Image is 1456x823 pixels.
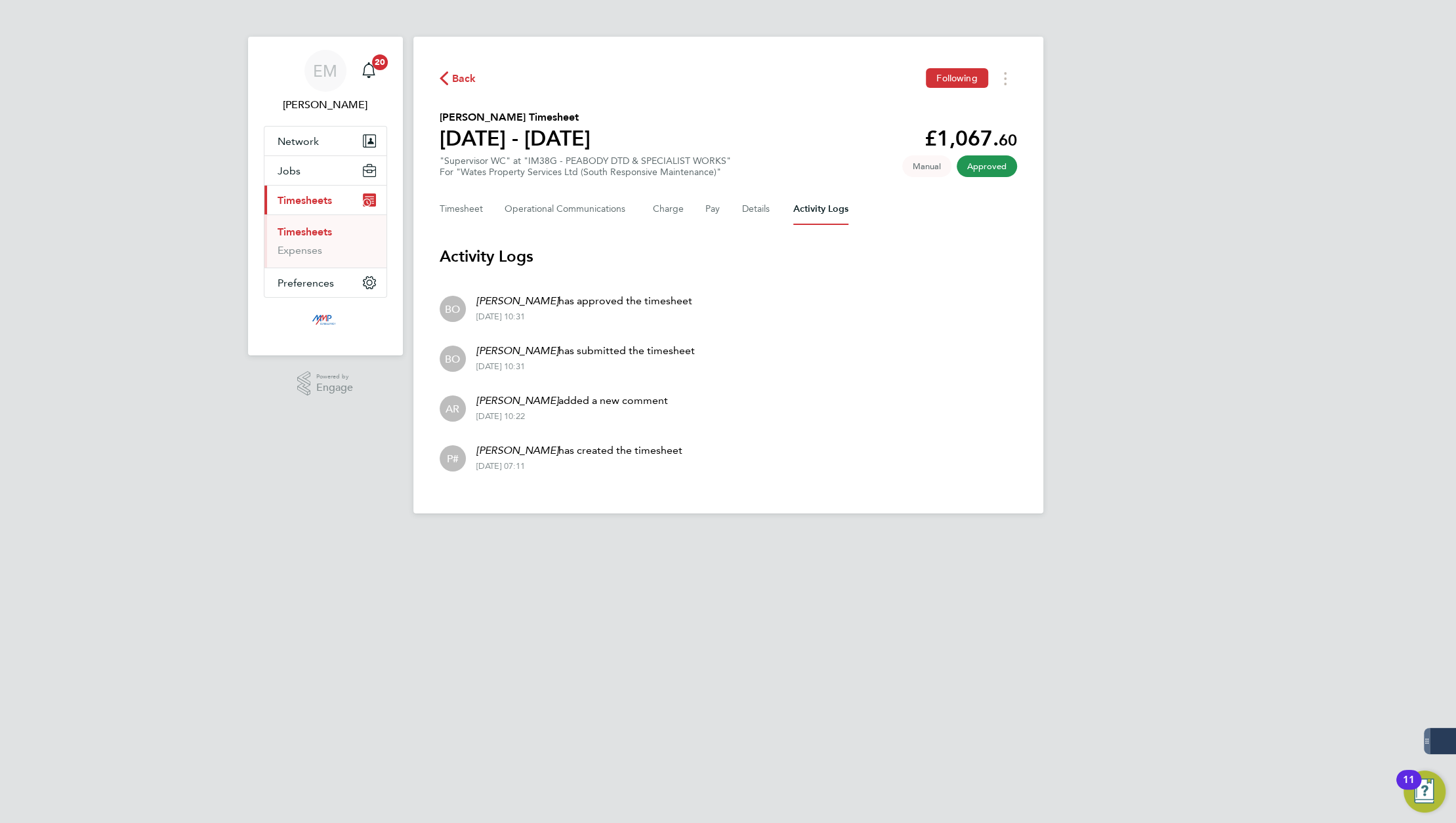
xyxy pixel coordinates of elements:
[440,346,466,372] div: Barrie O'Hare
[993,68,1017,89] button: Timesheets Menu
[445,351,460,366] span: BO
[742,193,772,225] button: Details
[278,244,322,256] a: Expenses
[440,395,466,422] div: Aliesha Rainey
[476,311,692,322] div: [DATE] 10:31
[264,268,386,297] button: Preferences
[440,445,466,472] div: Person #449222
[445,302,460,316] span: BO
[278,277,334,289] span: Preferences
[440,167,731,178] div: For "Wates Property Services Ltd (South Responsive Maintenance)"
[440,296,466,322] div: Barrie O'Hare
[264,50,387,113] a: EM[PERSON_NAME]
[447,451,459,466] span: P#
[957,155,1017,177] span: This timesheet has been approved.
[1404,771,1446,813] button: Open Resource Center, 11 new notifications
[356,50,382,92] a: 20
[476,411,668,422] div: [DATE] 10:22
[505,193,632,225] button: Operational Communications
[372,54,388,70] span: 20
[440,246,1017,267] h3: Activity Logs
[476,344,558,357] em: [PERSON_NAME]
[653,193,684,225] button: Charge
[264,214,386,268] div: Timesheets
[476,343,695,359] p: has submitted the timesheet
[278,135,319,148] span: Network
[476,294,558,307] em: [PERSON_NAME]
[306,311,344,332] img: mmpconsultancy-logo-retina.png
[999,130,1017,150] span: 60
[264,97,387,113] span: Emily Mcbride
[925,126,1017,151] app-decimal: £1,067.
[440,70,476,87] button: Back
[926,68,988,88] button: Following
[476,293,692,309] p: has approved the timesheet
[936,72,977,84] span: Following
[264,311,387,332] a: Go to home page
[248,37,403,355] nav: Main navigation
[440,155,731,178] div: "Supervisor WC" at "IM38G - PEABODY DTD & SPECIALIST WORKS"
[705,193,721,225] button: Pay
[264,156,386,185] button: Jobs
[476,443,682,458] p: has created the timesheet
[316,382,353,393] span: Engage
[440,193,484,225] button: Timesheet
[278,226,332,238] a: Timesheets
[476,444,558,456] em: [PERSON_NAME]
[278,165,301,177] span: Jobs
[793,193,848,225] button: Activity Logs
[476,394,558,407] em: [PERSON_NAME]
[313,62,337,79] span: EM
[476,393,668,409] p: added a new comment
[278,194,332,207] span: Timesheets
[476,361,695,372] div: [DATE] 10:31
[297,371,353,396] a: Powered byEngage
[1403,780,1415,797] div: 11
[902,155,951,177] span: This timesheet was manually created.
[316,371,353,382] span: Powered by
[476,461,682,472] div: [DATE] 07:11
[446,401,459,416] span: AR
[264,186,386,214] button: Timesheets
[264,127,386,155] button: Network
[440,110,591,125] h2: [PERSON_NAME] Timesheet
[452,71,476,87] span: Back
[440,125,591,151] h1: [DATE] - [DATE]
